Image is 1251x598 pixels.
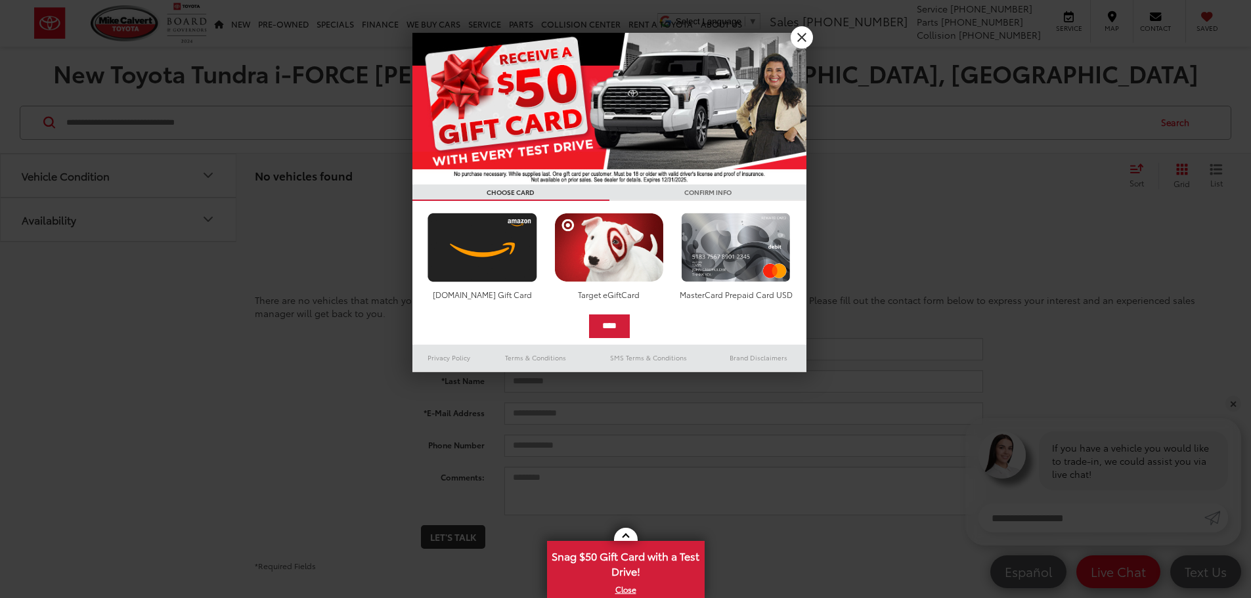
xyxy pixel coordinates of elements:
img: mastercard.png [678,213,794,282]
img: targetcard.png [551,213,667,282]
a: Brand Disclaimers [711,350,806,366]
a: Privacy Policy [412,350,486,366]
a: Terms & Conditions [485,350,586,366]
div: MasterCard Prepaid Card USD [678,289,794,300]
h3: CONFIRM INFO [609,184,806,201]
span: Snag $50 Gift Card with a Test Drive! [548,542,703,582]
img: 55838_top_625864.jpg [412,33,806,184]
img: amazoncard.png [424,213,540,282]
div: Target eGiftCard [551,289,667,300]
a: SMS Terms & Conditions [586,350,711,366]
h3: CHOOSE CARD [412,184,609,201]
div: [DOMAIN_NAME] Gift Card [424,289,540,300]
